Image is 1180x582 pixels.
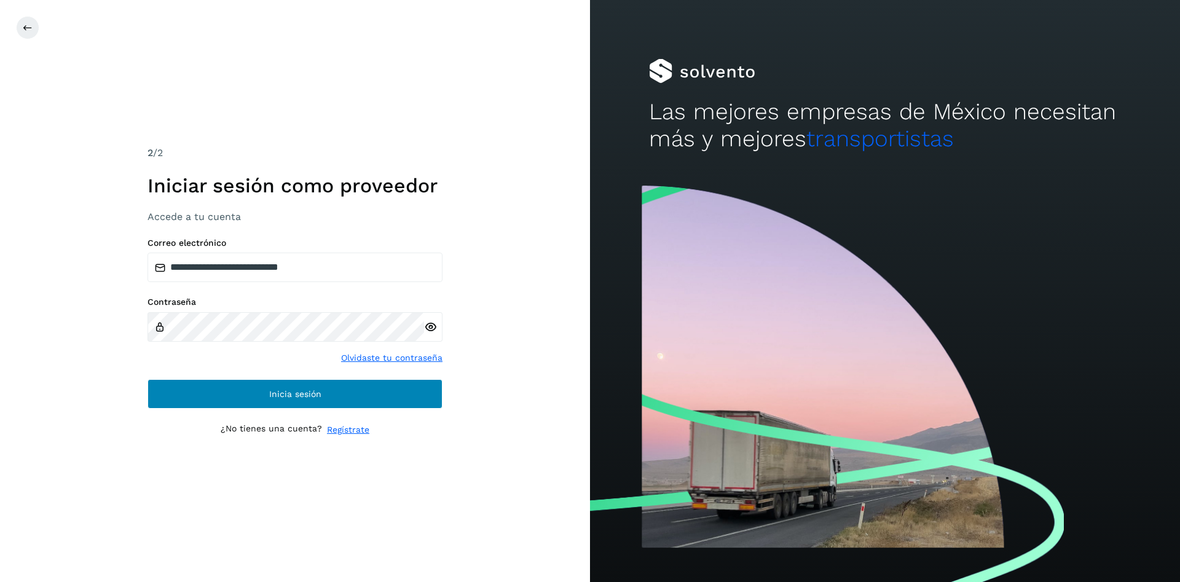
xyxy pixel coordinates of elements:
a: Regístrate [327,423,369,436]
h1: Iniciar sesión como proveedor [147,174,442,197]
span: 2 [147,147,153,159]
h3: Accede a tu cuenta [147,211,442,222]
span: Inicia sesión [269,390,321,398]
label: Correo electrónico [147,238,442,248]
label: Contraseña [147,297,442,307]
span: transportistas [806,125,954,152]
p: ¿No tienes una cuenta? [221,423,322,436]
button: Inicia sesión [147,379,442,409]
div: /2 [147,146,442,160]
a: Olvidaste tu contraseña [341,352,442,364]
h2: Las mejores empresas de México necesitan más y mejores [649,98,1121,153]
